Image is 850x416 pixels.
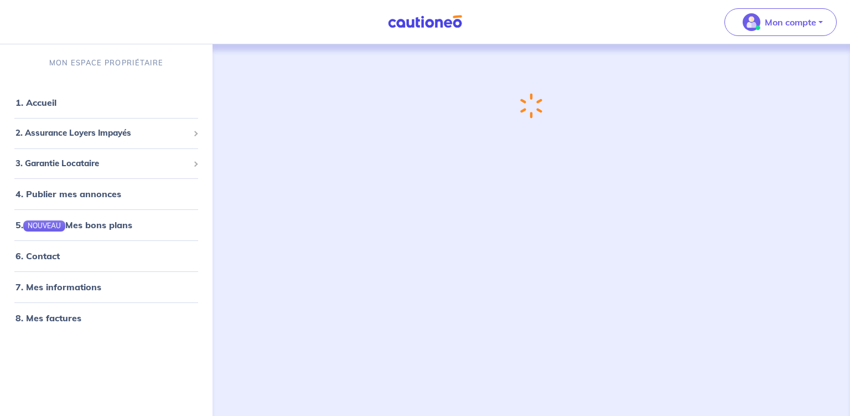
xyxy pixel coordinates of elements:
span: 2. Assurance Loyers Impayés [15,127,189,140]
a: 8. Mes factures [15,312,81,323]
p: Mon compte [765,16,816,29]
div: 2. Assurance Loyers Impayés [4,122,208,144]
img: Cautioneo [383,15,467,29]
img: illu_account_valid_menu.svg [743,13,760,31]
div: 1. Accueil [4,91,208,114]
button: illu_account_valid_menu.svgMon compte [724,8,837,36]
p: MON ESPACE PROPRIÉTAIRE [49,58,163,68]
div: 4. Publier mes annonces [4,183,208,205]
div: 6. Contact [4,245,208,267]
div: 8. Mes factures [4,307,208,329]
img: loading-spinner [516,93,546,120]
a: 1. Accueil [15,97,56,108]
div: 5.NOUVEAUMes bons plans [4,214,208,236]
a: 6. Contact [15,250,60,261]
div: 3. Garantie Locataire [4,153,208,174]
a: 4. Publier mes annonces [15,188,121,199]
a: 5.NOUVEAUMes bons plans [15,219,132,230]
span: 3. Garantie Locataire [15,157,189,170]
a: 7. Mes informations [15,281,101,292]
div: 7. Mes informations [4,276,208,298]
